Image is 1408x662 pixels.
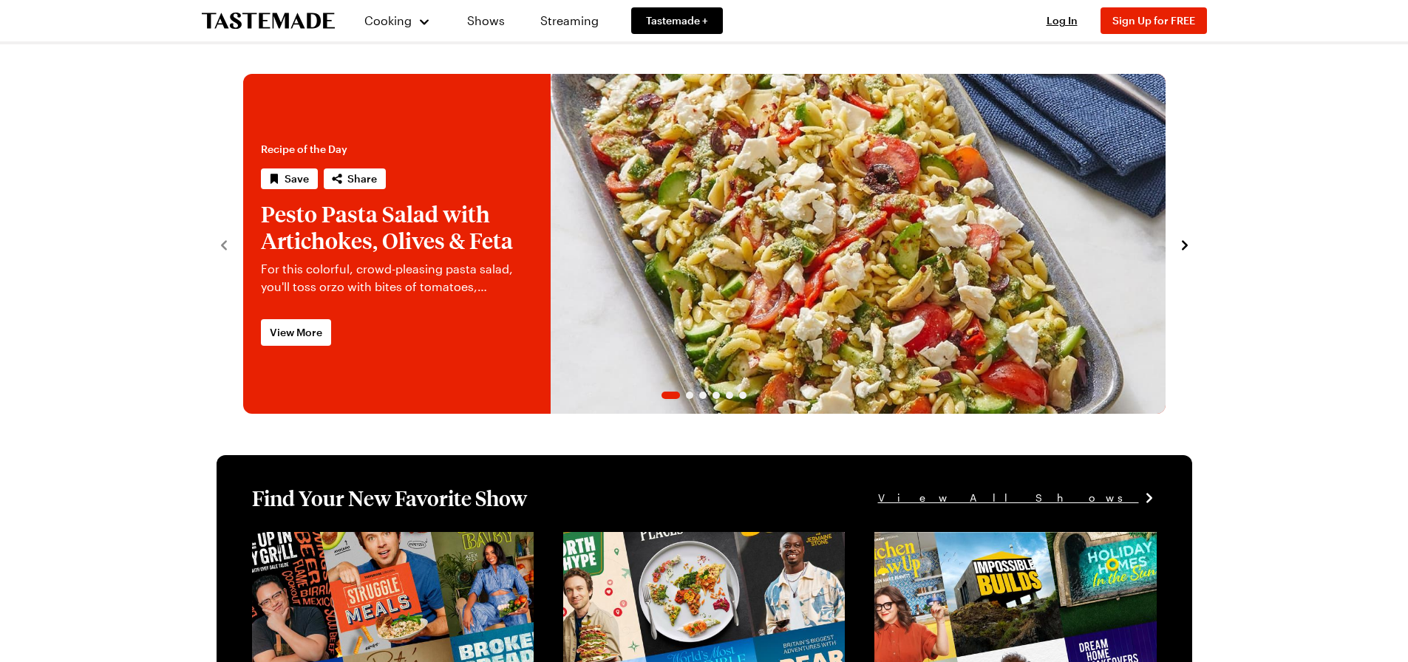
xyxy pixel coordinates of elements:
button: Sign Up for FREE [1101,7,1207,34]
span: Go to slide 5 [726,392,733,399]
span: View More [270,325,322,340]
h1: Find Your New Favorite Show [252,485,527,511]
span: Sign Up for FREE [1112,14,1195,27]
a: View All Shows [878,490,1157,506]
span: Log In [1047,14,1078,27]
a: View More [261,319,331,346]
div: 1 / 6 [243,74,1166,414]
span: Go to slide 2 [686,392,693,399]
button: Save recipe [261,168,318,189]
button: navigate to next item [1177,235,1192,253]
span: View All Shows [878,490,1139,506]
span: Go to slide 4 [712,392,720,399]
span: Go to slide 1 [662,392,680,399]
a: Tastemade + [631,7,723,34]
button: Share [324,168,386,189]
span: Save [285,171,309,186]
a: View full content for [object Object] [563,533,765,547]
span: Share [347,171,377,186]
span: Cooking [364,13,412,27]
a: View full content for [object Object] [252,533,454,547]
button: navigate to previous item [217,235,231,253]
button: Log In [1033,13,1092,28]
span: Go to slide 6 [739,392,746,399]
span: Tastemade + [646,13,708,28]
span: Go to slide 3 [699,392,707,399]
a: View full content for [object Object] [874,533,1076,547]
button: Cooking [364,3,432,38]
a: To Tastemade Home Page [202,13,335,30]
